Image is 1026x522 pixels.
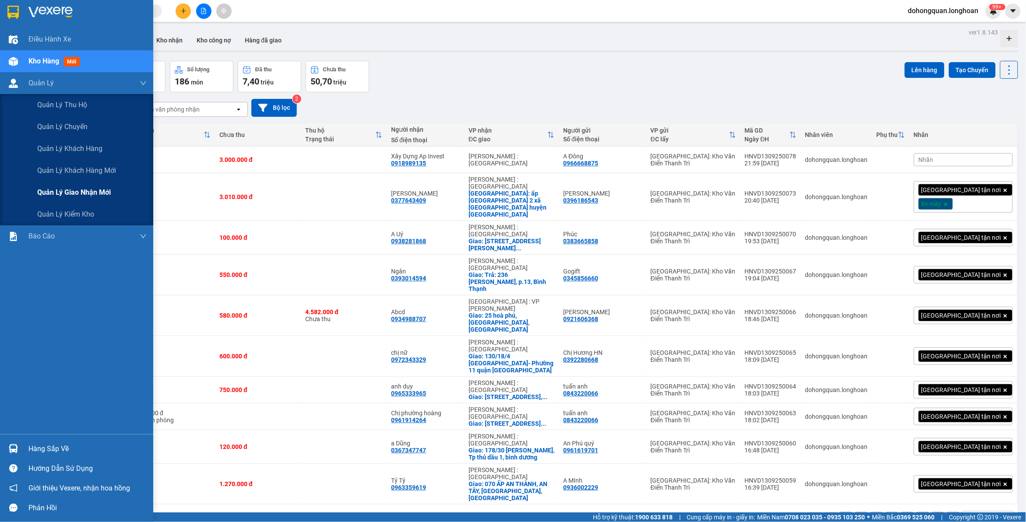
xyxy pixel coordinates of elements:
img: warehouse-icon [9,444,18,453]
span: Quản Lý [28,77,54,88]
div: Nhân viên [805,131,868,138]
span: plus [180,8,187,14]
span: 7,40 [243,76,259,87]
span: [GEOGRAPHIC_DATA] tận nơi [921,271,1001,279]
span: notification [9,484,18,492]
div: HTTT [136,136,204,143]
img: warehouse-icon [9,57,18,66]
div: [GEOGRAPHIC_DATA] : VP [PERSON_NAME] [469,298,554,312]
div: 0345856660 [563,275,598,282]
span: Quản lý kiểm kho [37,209,94,220]
strong: 1900 633 818 [635,514,673,521]
div: A MInh [563,477,642,484]
button: Số lượng186món [170,61,233,92]
div: Ngân [391,268,460,275]
span: question-circle [9,464,18,473]
div: 0843220066 [563,417,598,424]
div: Chọn văn phòng nhận [140,105,200,114]
button: Chưa thu50,70 triệu [306,61,369,92]
div: Người nhận [391,126,460,133]
span: triệu [333,79,346,86]
div: a Dũng [391,440,460,447]
div: dohongquan.longhoan [805,480,868,487]
div: dohongquan.longhoan [805,271,868,278]
span: Nhãn [919,156,934,163]
div: anh duy [391,383,460,390]
div: Abcd [391,308,460,315]
button: caret-down [1005,4,1021,19]
div: Giao: Trả: 236 Nguyễn Xí, p.13, Bình Thạnh [469,271,554,292]
div: Phúc [563,231,642,238]
div: 0966668875 [563,160,598,167]
th: Toggle SortBy [131,123,215,147]
div: Đã thu [255,67,271,73]
span: [GEOGRAPHIC_DATA] tận nơi [921,386,1001,394]
th: Toggle SortBy [740,123,801,147]
div: [GEOGRAPHIC_DATA]: Kho Văn Điển Thanh Trì [651,231,736,245]
div: Giao: số 09-1 , khu 5, phường định hoà, thủ dầu 1, bình dương [469,420,554,427]
div: 550.000 đ [219,271,296,278]
div: 0843220066 [563,390,598,397]
span: món [191,79,203,86]
div: [PERSON_NAME] : [GEOGRAPHIC_DATA] [469,406,554,420]
div: 0965333965 [391,390,426,397]
div: 0972343329 [391,356,426,363]
img: solution-icon [9,232,18,241]
span: [GEOGRAPHIC_DATA] tận nơi [921,352,1001,360]
div: Nhãn [914,131,1013,138]
span: | [941,512,943,522]
div: ĐC giao [469,136,547,143]
div: VP nhận [469,127,547,134]
div: 18:02 [DATE] [745,417,797,424]
div: Giao: 163 đường cách mạng tháng 8, phường 5, quận 3, HCM [469,393,554,400]
span: ... [516,245,521,252]
div: Số điện thoại [391,137,460,144]
div: An Phú quý [563,440,642,447]
div: [PERSON_NAME] : [GEOGRAPHIC_DATA] [469,257,554,271]
div: HNVD1309250063 [745,410,797,417]
div: [PERSON_NAME] : [GEOGRAPHIC_DATA] [469,224,554,238]
span: Quản lý thu hộ [37,99,87,110]
div: Trạng thái [305,136,375,143]
div: 4.582.000 đ [305,308,382,315]
img: warehouse-icon [9,35,18,44]
div: dohongquan.longhoan [805,193,868,200]
span: dohongquan.longhoan [901,5,986,16]
div: 0961619701 [563,447,598,454]
div: ver 1.8.143 [969,28,998,37]
button: Kho công nợ [190,30,238,51]
span: Báo cáo [28,231,55,242]
strong: 0369 525 060 [897,514,935,521]
div: Anh Hoàng [563,190,642,197]
div: 3.010.000 đ [219,193,296,200]
div: 0392280668 [563,356,598,363]
div: Thu hộ [305,127,375,134]
div: 0938281868 [391,238,426,245]
div: VP gửi [651,127,729,134]
div: [PERSON_NAME] : [GEOGRAPHIC_DATA] [469,176,554,190]
div: Đã thu [136,127,204,134]
button: Đã thu7,40 triệu [238,61,301,92]
div: dohongquan.longhoan [805,353,868,360]
div: HNVD1309250064 [745,383,797,390]
strong: 0708 023 035 - 0935 103 250 [785,514,865,521]
div: tuấn anh [563,383,642,390]
div: Chị phường hoàng [391,410,460,417]
div: Giao: ấp Tân Đông 2 xã Tân lập huyện Tân Biên Tây Ninh [469,190,554,218]
div: [GEOGRAPHIC_DATA]: Kho Văn Điển Thanh Trì [651,383,736,397]
div: 16:48 [DATE] [745,447,797,454]
div: 350.000 đ [136,410,211,417]
img: logo-vxr [7,6,19,19]
div: 580.000 đ [219,312,296,319]
div: Gogift [563,268,642,275]
span: caret-down [1009,7,1017,15]
div: Chị Hương HN [563,349,642,356]
div: A Uý [391,231,460,238]
div: Số lượng [187,67,210,73]
span: file-add [201,8,207,14]
div: dohongquan.longhoan [805,312,868,319]
div: [GEOGRAPHIC_DATA]: Kho Văn Điển Thanh Trì [651,440,736,454]
img: icon-new-feature [990,7,998,15]
span: Quản lý giao nhận mới [37,187,111,198]
span: [GEOGRAPHIC_DATA] tận nơi [921,413,1001,420]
